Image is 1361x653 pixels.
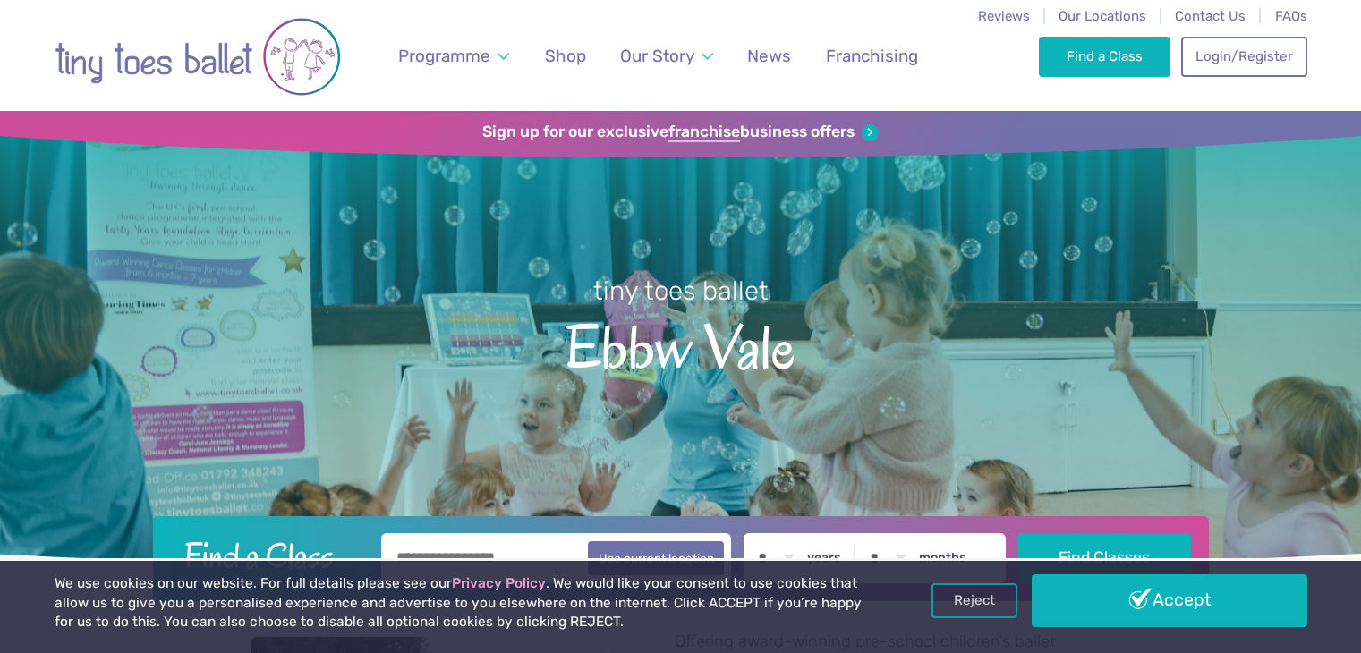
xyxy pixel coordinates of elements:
[747,46,791,66] span: News
[826,46,918,66] span: Franchising
[919,550,966,566] label: months
[452,575,546,591] a: Privacy Policy
[536,35,594,77] a: Shop
[1018,533,1191,583] button: Find Classes
[170,533,369,578] h2: Find a Class
[807,550,841,566] label: years
[1032,574,1307,626] a: Accept
[611,35,721,77] a: Our Story
[31,309,1330,381] span: Ebbw Vale
[817,35,926,77] a: Franchising
[1175,8,1246,24] a: Contact Us
[978,8,1030,24] a: Reviews
[1275,8,1307,24] a: FAQs
[398,46,490,66] span: Programme
[739,35,800,77] a: News
[1059,8,1146,24] a: Our Locations
[482,123,879,142] a: Sign up for our exclusivefranchisebusiness offers
[1181,37,1306,76] a: Login/Register
[55,12,341,102] img: tiny toes ballet
[588,541,725,575] button: Use current location
[931,583,1017,617] a: Reject
[55,574,869,632] p: We use cookies on our website. For full details please see our . We would like your consent to us...
[593,276,769,306] small: tiny toes ballet
[389,35,517,77] a: Programme
[668,123,740,142] strong: franchise
[620,46,694,66] span: Our Story
[1039,37,1170,76] a: Find a Class
[545,46,586,66] span: Shop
